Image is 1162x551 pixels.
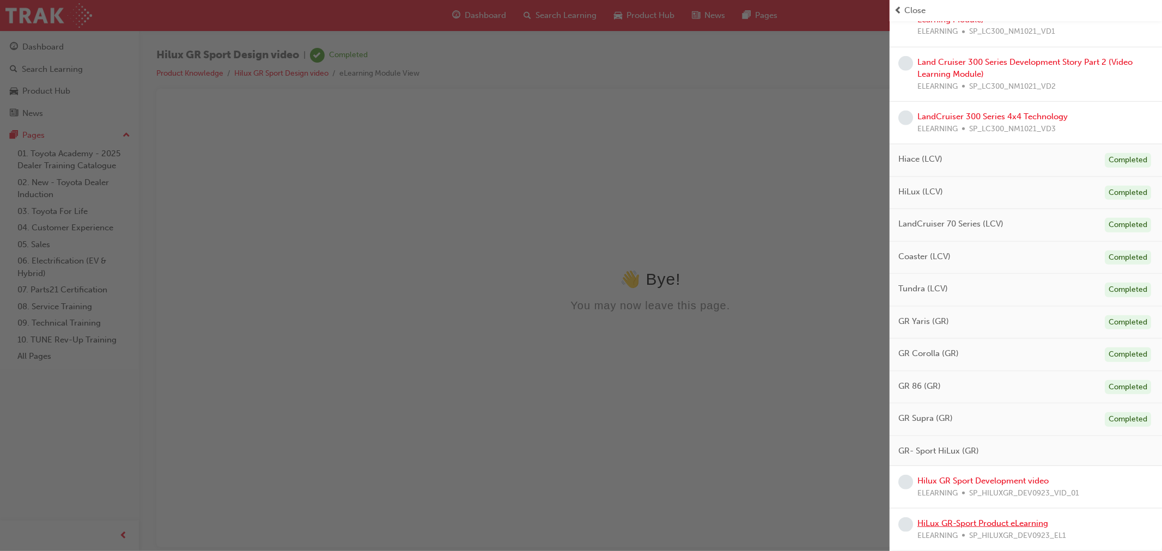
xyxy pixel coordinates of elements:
div: Completed [1105,283,1151,297]
span: GR- Sport HiLux (GR) [898,445,979,457]
span: ELEARNING [917,487,958,500]
a: Land Cruiser 300 Series Development Story Part 2 (Video Learning Module) [917,57,1133,79]
span: learningRecordVerb_NONE-icon [898,475,913,489]
button: prev-iconClose [894,4,1158,17]
div: Completed [1105,218,1151,232]
a: LandCruiser 300 Series 4x4 Technology [917,112,1068,121]
span: SP_HILUXGR_DEV0923_VID_01 [969,487,1079,500]
span: Hiace (LCV) [898,153,942,166]
span: GR Supra (GR) [898,412,953,425]
div: You may now leave this page. [4,193,966,206]
span: SP_LC300_NM1021_VD2 [969,81,1056,93]
span: GR Yaris (GR) [898,315,949,328]
div: 👋 Bye! [4,163,966,182]
div: Completed [1105,412,1151,427]
a: Hilux GR Sport Development video [917,476,1049,486]
span: GR Corolla (GR) [898,347,959,360]
div: Completed [1105,186,1151,200]
a: HiLux GR-Sport Product eLearning [917,518,1048,528]
span: ELEARNING [917,530,958,542]
span: Tundra (LCV) [898,283,948,295]
span: ELEARNING [917,81,958,93]
div: Completed [1105,380,1151,395]
span: SP_LC300_NM1021_VD3 [969,123,1056,136]
span: GR 86 (GR) [898,380,941,393]
span: HiLux (LCV) [898,186,943,198]
span: ELEARNING [917,26,958,38]
div: Completed [1105,153,1151,168]
span: LandCruiser 70 Series (LCV) [898,218,1003,230]
span: SP_HILUXGR_DEV0923_EL1 [969,530,1066,542]
span: prev-icon [894,4,902,17]
span: learningRecordVerb_NONE-icon [898,56,913,71]
span: Coaster (LCV) [898,250,951,263]
span: Close [904,4,926,17]
span: ELEARNING [917,123,958,136]
a: Land Cruiser 300 Series Development Story Part 1 (Video Learning Module) [917,2,1131,25]
div: Completed [1105,250,1151,265]
span: learningRecordVerb_NONE-icon [898,111,913,125]
div: Completed [1105,347,1151,362]
div: Completed [1105,315,1151,330]
span: learningRecordVerb_NONE-icon [898,517,913,532]
span: SP_LC300_NM1021_VD1 [969,26,1055,38]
